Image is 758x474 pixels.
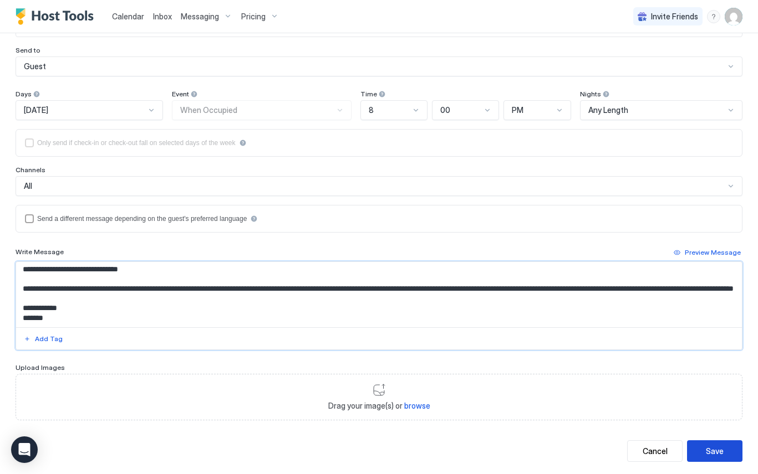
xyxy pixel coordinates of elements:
[360,90,377,98] span: Time
[16,363,65,372] span: Upload Images
[24,181,32,191] span: All
[687,440,742,462] button: Save
[11,436,38,463] div: Open Intercom Messenger
[241,12,266,22] span: Pricing
[588,105,628,115] span: Any Length
[16,46,40,54] span: Send to
[181,12,219,22] span: Messaging
[580,90,601,98] span: Nights
[16,166,45,174] span: Channels
[651,12,698,22] span: Invite Friends
[369,105,374,115] span: 8
[172,90,189,98] span: Event
[16,90,32,98] span: Days
[16,8,99,25] a: Host Tools Logo
[112,11,144,22] a: Calendar
[37,215,247,223] div: Send a different message depending on the guest's preferred language
[627,440,683,462] button: Cancel
[153,12,172,21] span: Inbox
[404,401,430,410] span: browse
[512,105,523,115] span: PM
[22,332,64,346] button: Add Tag
[37,139,236,147] div: Only send if check-in or check-out fall on selected days of the week
[25,138,733,147] div: isLimited
[24,61,46,71] span: Guest
[707,10,720,23] div: menu
[328,401,430,411] span: Drag your image(s) or
[16,262,742,327] textarea: Input Field
[725,8,742,25] div: User profile
[685,248,741,257] div: Preview Message
[643,445,668,457] div: Cancel
[35,334,63,344] div: Add Tag
[25,214,733,223] div: languagesEnabled
[112,12,144,21] span: Calendar
[672,246,742,259] button: Preview Message
[706,445,724,457] div: Save
[153,11,172,22] a: Inbox
[16,248,64,256] span: Write Message
[440,105,450,115] span: 00
[24,105,48,115] span: [DATE]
